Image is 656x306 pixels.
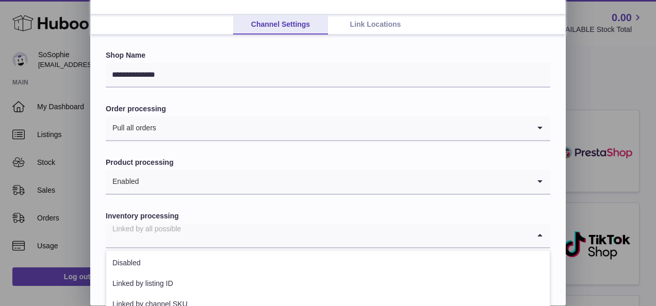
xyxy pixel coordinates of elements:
div: Search for option [106,224,550,248]
button: Save [515,265,550,286]
label: Order processing [106,104,550,114]
span: Delete [114,270,139,279]
a: Channel Settings [233,15,328,35]
label: Inventory processing [106,211,550,221]
input: Search for option [139,170,530,194]
div: Search for option [106,116,550,141]
input: Search for option [157,116,530,140]
div: Search for option [106,170,550,195]
span: Close [474,270,497,279]
label: Product processing [106,158,550,167]
input: Search for option [106,224,530,247]
span: Save [523,270,542,279]
span: Pull all orders [106,116,157,140]
span: Enabled [106,170,139,194]
button: Close [466,265,505,286]
label: Shop Name [106,50,550,60]
button: Delete [106,265,147,286]
a: Link Locations [328,15,423,35]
